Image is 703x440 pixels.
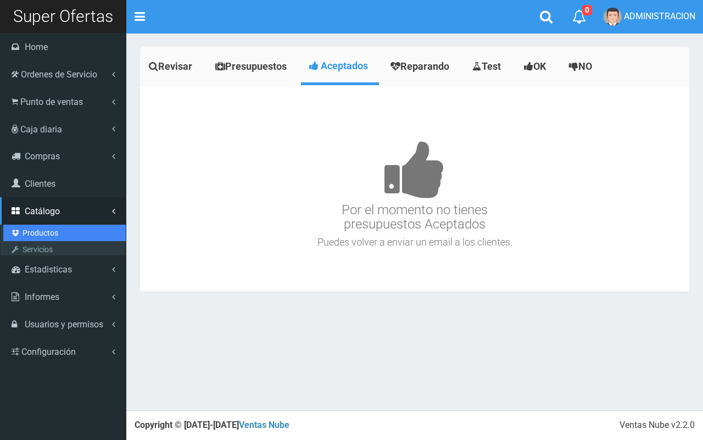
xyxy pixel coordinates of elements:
[25,151,60,161] span: Compras
[560,49,604,83] a: NO
[143,108,687,232] h3: Por el momento no tienes presupuestos Aceptados
[3,225,126,241] a: Productos
[25,179,55,189] span: Clientes
[382,49,461,83] a: Reparando
[25,42,48,52] span: Home
[21,69,97,80] span: Ordenes de Servicio
[239,420,289,430] a: Ventas Nube
[20,124,62,135] span: Caja diaria
[578,60,592,72] span: NO
[140,49,204,83] a: Revisar
[533,60,546,72] span: OK
[25,292,59,302] span: Informes
[604,8,622,26] img: User Image
[624,11,695,21] span: ADMINISTRACION
[582,5,592,15] span: 0
[482,60,501,72] span: Test
[25,319,103,330] span: Usuarios y permisos
[25,206,60,216] span: Catálogo
[301,49,379,82] a: Aceptados
[13,7,113,26] span: Super Ofertas
[464,49,512,83] a: Test
[21,347,76,357] span: Configuración
[225,60,287,72] span: Presupuestos
[207,49,298,83] a: Presupuestos
[515,49,557,83] a: OK
[620,419,695,432] div: Ventas Nube v2.2.0
[3,241,126,258] a: Servicios
[143,237,687,248] h4: Puedes volver a enviar un email a los clientes.
[20,97,83,107] span: Punto de ventas
[135,420,289,430] strong: Copyright © [DATE]-[DATE]
[400,60,449,72] span: Reparando
[321,60,368,71] span: Aceptados
[25,264,72,275] span: Estadisticas
[158,60,192,72] span: Revisar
